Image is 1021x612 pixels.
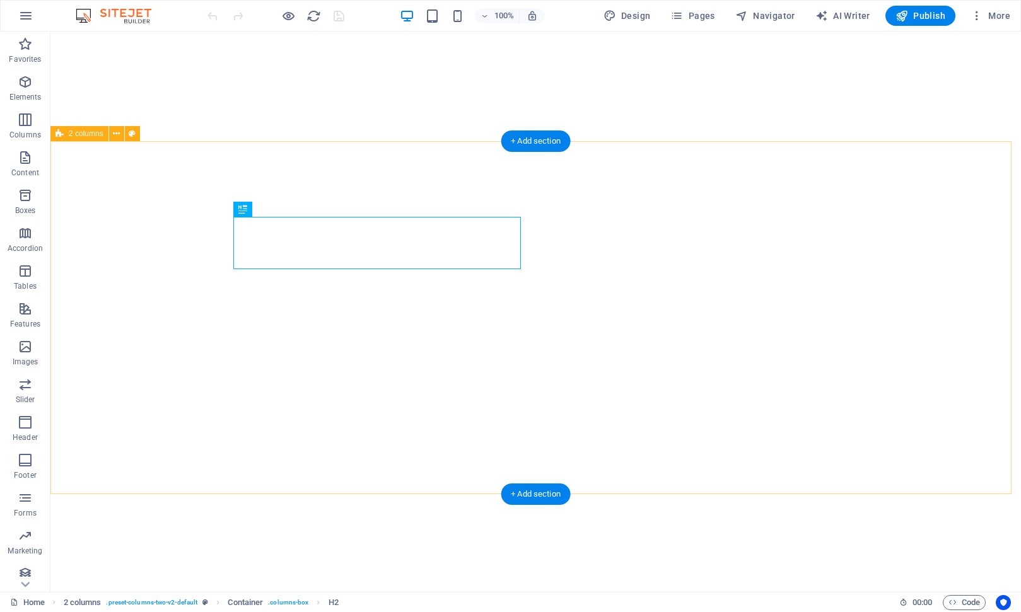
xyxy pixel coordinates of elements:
[921,598,923,607] span: :
[604,9,651,22] span: Design
[948,595,980,610] span: Code
[306,9,321,23] i: Reload page
[10,595,45,610] a: Click to cancel selection. Double-click to open Pages
[501,130,571,152] div: + Add section
[810,6,875,26] button: AI Writer
[15,205,36,216] p: Boxes
[598,6,656,26] button: Design
[913,595,932,610] span: 00 00
[14,281,37,291] p: Tables
[966,6,1015,26] button: More
[815,9,870,22] span: AI Writer
[9,92,42,102] p: Elements
[10,319,40,329] p: Features
[943,595,986,610] button: Code
[202,599,208,606] i: This element is a customizable preset
[69,130,103,137] span: 2 columns
[8,243,43,253] p: Accordion
[501,483,571,505] div: + Add section
[64,595,339,610] nav: breadcrumb
[8,546,42,556] p: Marketing
[13,432,38,442] p: Header
[228,595,263,610] span: Click to select. Double-click to edit
[896,9,945,22] span: Publish
[281,8,296,23] button: Click here to leave preview mode and continue editing
[14,470,37,480] p: Footer
[730,6,800,26] button: Navigator
[735,9,795,22] span: Navigator
[106,595,197,610] span: . preset-columns-two-v2-default
[11,168,39,178] p: Content
[268,595,308,610] span: . columns-box
[13,357,38,367] p: Images
[885,6,955,26] button: Publish
[665,6,720,26] button: Pages
[306,8,321,23] button: reload
[670,9,715,22] span: Pages
[971,9,1010,22] span: More
[329,595,339,610] span: Click to select. Double-click to edit
[9,130,41,140] p: Columns
[527,10,538,21] i: On resize automatically adjust zoom level to fit chosen device.
[598,6,656,26] div: Design (Ctrl+Alt+Y)
[9,54,41,64] p: Favorites
[64,595,102,610] span: Click to select. Double-click to edit
[16,395,35,405] p: Slider
[475,8,520,23] button: 100%
[73,8,167,23] img: Editor Logo
[996,595,1011,610] button: Usercentrics
[494,8,514,23] h6: 100%
[899,595,933,610] h6: Session time
[14,508,37,518] p: Forms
